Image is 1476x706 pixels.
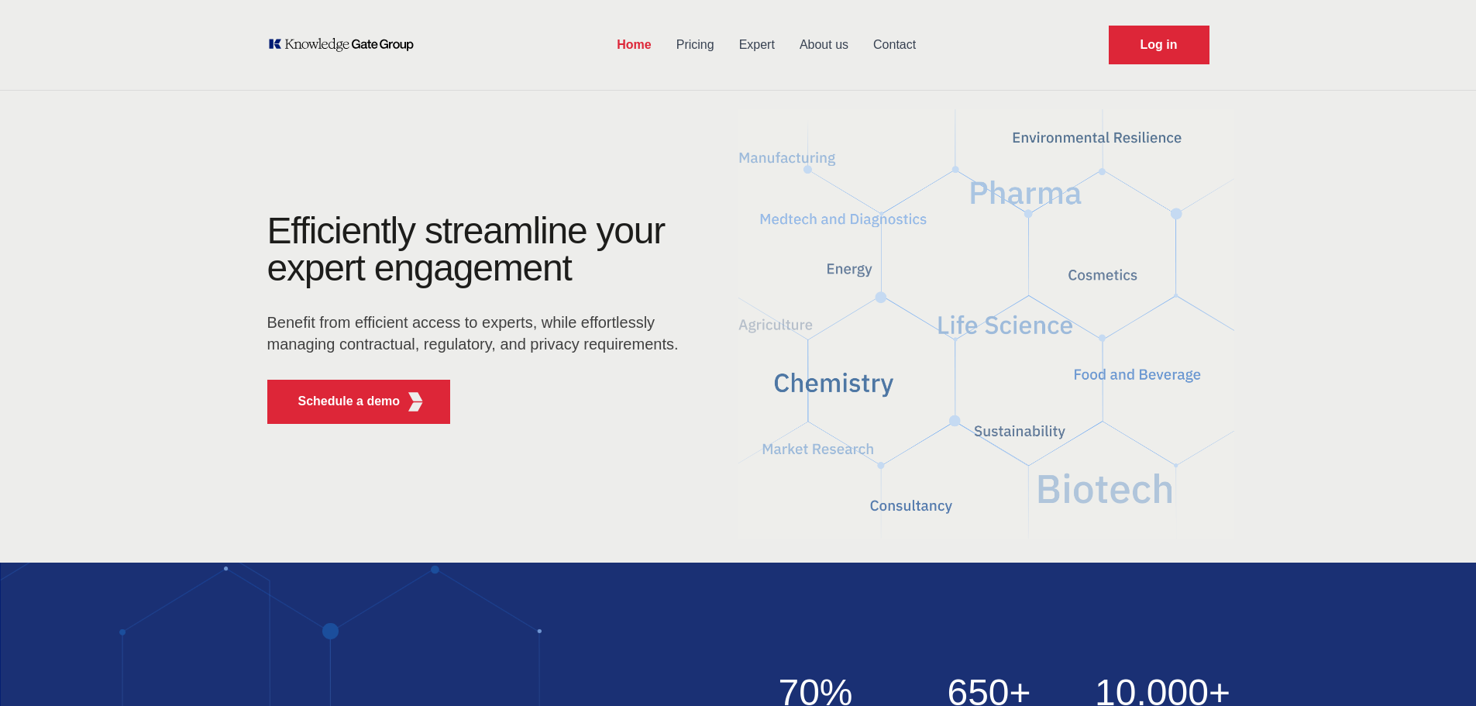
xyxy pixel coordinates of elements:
a: About us [787,25,861,65]
p: Schedule a demo [298,392,401,411]
a: Contact [861,25,928,65]
h1: Efficiently streamline your expert engagement [267,210,666,288]
img: KGG Fifth Element RED [738,101,1234,547]
a: Home [604,25,663,65]
a: KOL Knowledge Platform: Talk to Key External Experts (KEE) [267,37,425,53]
a: Pricing [664,25,727,65]
p: Benefit from efficient access to experts, while effortlessly managing contractual, regulatory, an... [267,312,689,355]
button: Schedule a demoKGG Fifth Element RED [267,380,451,424]
img: KGG Fifth Element RED [405,392,425,412]
a: Request Demo [1109,26,1209,64]
a: Expert [727,25,787,65]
